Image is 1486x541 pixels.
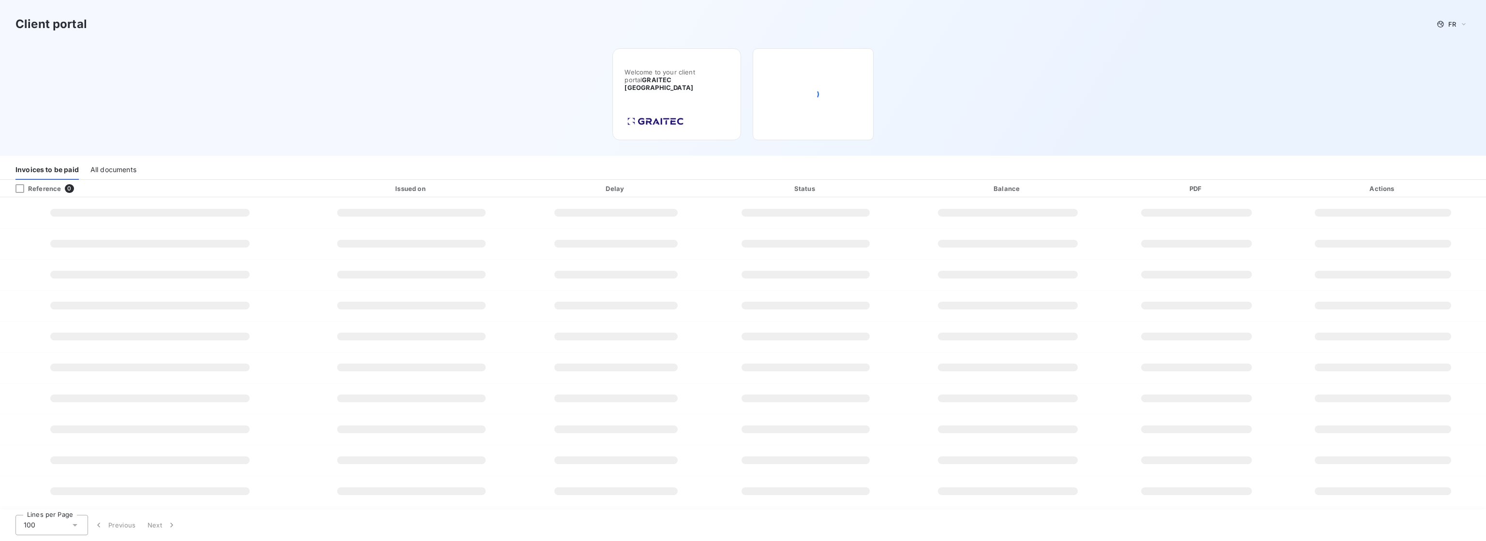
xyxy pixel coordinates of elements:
div: PDF [1115,184,1278,193]
div: Status [711,184,900,193]
div: All documents [90,160,136,180]
span: 0 [65,184,74,193]
span: Welcome to your client portal [624,68,729,91]
span: 100 [24,520,35,530]
h3: Client portal [15,15,87,33]
span: GRAITEC [GEOGRAPHIC_DATA] [624,76,693,91]
div: Delay [525,184,707,193]
div: Reference [8,184,61,193]
div: Invoices to be paid [15,160,79,180]
div: Issued on [302,184,521,193]
div: Balance [904,184,1111,193]
span: FR [1448,20,1456,28]
img: Company logo [624,115,686,128]
button: Next [142,515,182,535]
div: Actions [1282,184,1484,193]
button: Previous [88,515,142,535]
